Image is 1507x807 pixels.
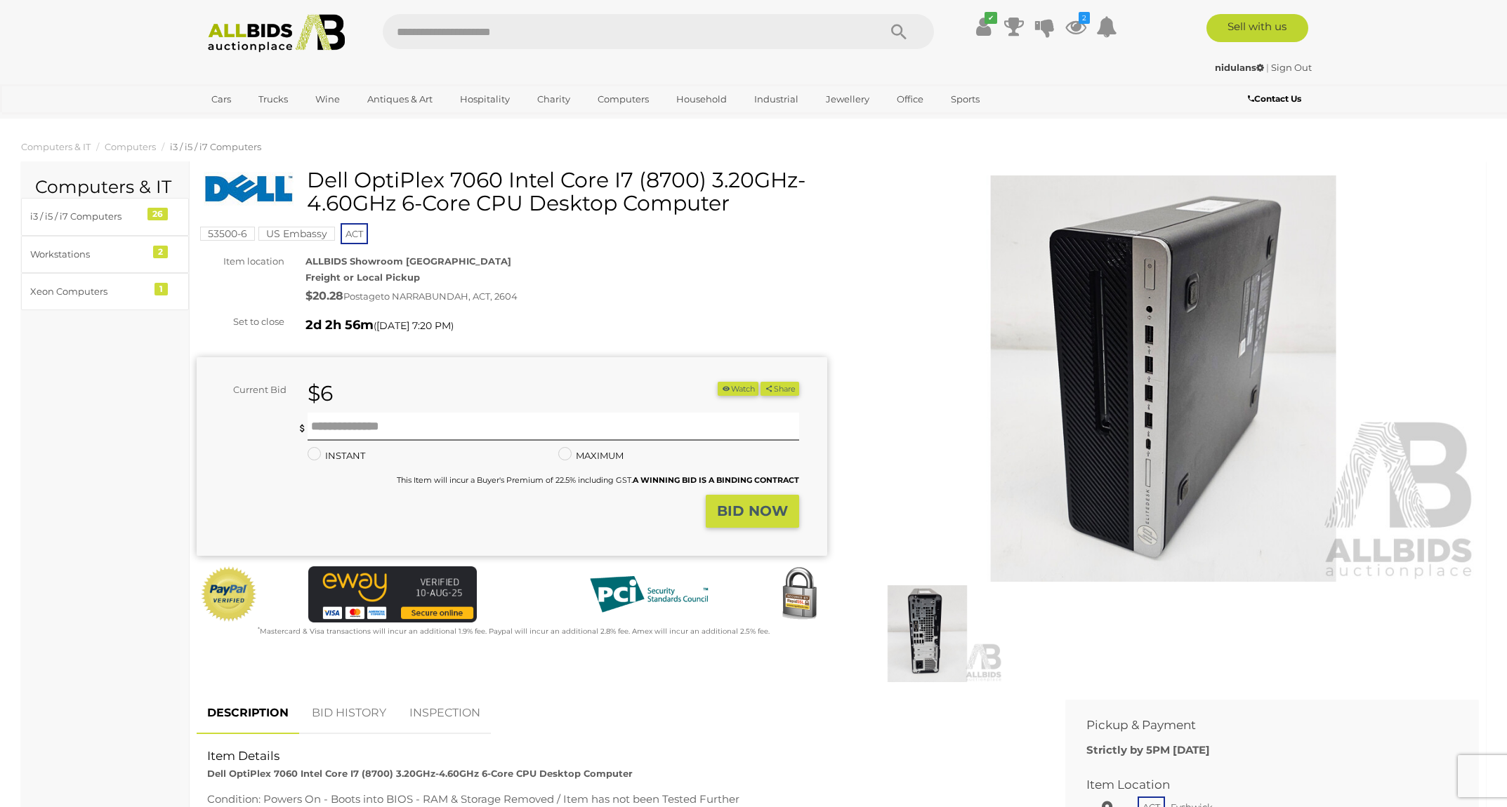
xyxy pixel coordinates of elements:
[942,88,989,111] a: Sports
[397,475,799,485] small: This Item will incur a Buyer's Premium of 22.5% including GST.
[381,291,518,302] span: to NARRABUNDAH, ACT, 2604
[308,566,477,622] img: eWAY Payment Gateway
[558,448,624,464] label: MAXIMUM
[21,198,189,235] a: i3 / i5 / i7 Computers 26
[1248,93,1301,104] b: Contact Us
[186,253,295,269] div: Item location
[249,88,297,111] a: Trucks
[376,319,451,332] span: [DATE] 7:20 PM
[21,236,189,273] a: Workstations 2
[154,283,168,295] div: 1
[186,314,295,330] div: Set to close
[985,12,997,24] i: ✔
[973,14,994,39] a: ✔
[761,382,799,396] button: Share
[207,768,633,779] strong: Dell OptiPlex 7060 Intel Core I7 (8700) 3.20GHz-4.60GHz 6-Core CPU Desktop Computer
[197,693,299,734] a: DESCRIPTION
[1065,14,1086,39] a: 2
[200,227,255,241] mark: 53500-6
[718,382,758,396] button: Watch
[1248,91,1305,107] a: Contact Us
[21,141,91,152] a: Computers & IT
[771,566,827,622] img: Secured by Rapid SSL
[864,14,934,49] button: Search
[1266,62,1269,73] span: |
[200,566,258,622] img: Official PayPal Seal
[200,14,353,53] img: Allbids.com.au
[1206,14,1308,42] a: Sell with us
[30,246,146,262] div: Workstations
[528,88,579,111] a: Charity
[147,208,168,220] div: 26
[258,227,335,241] mark: US Embassy
[1086,778,1437,792] h2: Item Location
[105,141,156,152] a: Computers
[399,693,491,734] a: INSPECTION
[1086,743,1210,756] b: Strictly by 5PM [DATE]
[1079,12,1090,24] i: 2
[301,693,397,734] a: BID HISTORY
[745,88,808,111] a: Industrial
[579,566,719,622] img: PCI DSS compliant
[633,475,799,485] b: A WINNING BID IS A BINDING CONTRACT
[1215,62,1264,73] strong: nidulans
[588,88,658,111] a: Computers
[35,178,175,197] h2: Computers & IT
[308,380,333,406] strong: $6
[153,246,168,258] div: 2
[451,88,519,111] a: Hospitality
[1086,719,1437,732] h2: Pickup & Payment
[258,627,770,636] small: Mastercard & Visa transactions will incur an additional 1.9% fee. Paypal will incur an additional...
[706,495,799,528] button: BID NOW
[308,448,365,464] label: INSTANT
[204,172,295,206] img: Dell OptiPlex 7060 Intel Core I7 (8700) 3.20GHz-4.60GHz 6-Core CPU Desktop Computer
[207,749,1034,763] h2: Item Details
[30,208,146,225] div: i3 / i5 / i7 Computers
[305,272,420,283] strong: Freight or Local Pickup
[202,88,240,111] a: Cars
[358,88,442,111] a: Antiques & Art
[718,382,758,396] li: Watch this item
[200,228,255,239] a: 53500-6
[258,228,335,239] a: US Embassy
[374,320,454,331] span: ( )
[717,502,788,519] strong: BID NOW
[21,273,189,310] a: Xeon Computers 1
[197,382,297,398] div: Current Bid
[852,585,1003,682] img: Dell OptiPlex 7060 Intel Core I7 (8700) 3.20GHz-4.60GHz 6-Core CPU Desktop Computer
[204,168,824,215] h1: Dell OptiPlex 7060 Intel Core I7 (8700) 3.20GHz-4.60GHz 6-Core CPU Desktop Computer
[306,88,349,111] a: Wine
[1215,62,1266,73] a: nidulans
[341,223,368,244] span: ACT
[1271,62,1312,73] a: Sign Out
[305,317,374,333] strong: 2d 2h 56m
[305,286,827,307] div: Postage
[170,141,261,152] a: i3 / i5 / i7 Computers
[305,289,343,302] strong: $20.28
[202,111,320,134] a: [GEOGRAPHIC_DATA]
[848,175,1479,582] img: Dell OptiPlex 7060 Intel Core I7 (8700) 3.20GHz-4.60GHz 6-Core CPU Desktop Computer
[30,284,146,300] div: Xeon Computers
[667,88,736,111] a: Household
[888,88,933,111] a: Office
[305,255,511,267] strong: ALLBIDS Showroom [GEOGRAPHIC_DATA]
[817,88,878,111] a: Jewellery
